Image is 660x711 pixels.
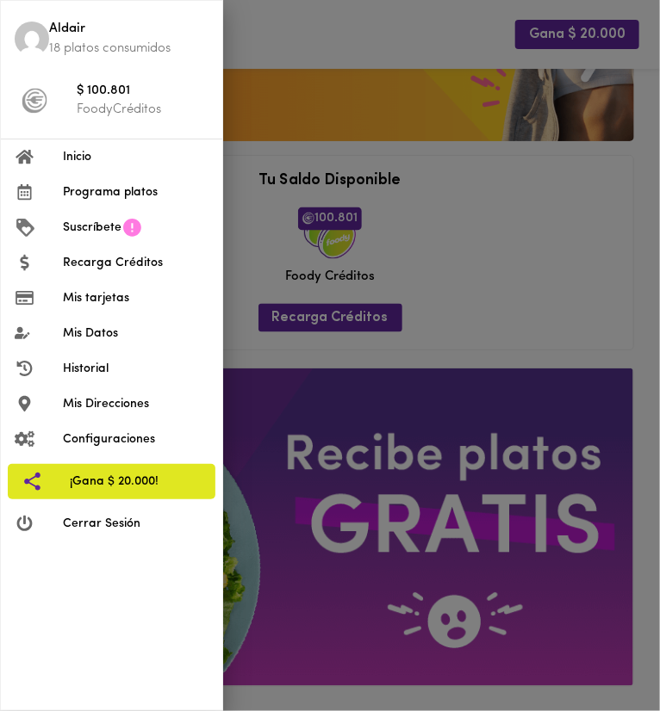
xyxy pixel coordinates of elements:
[63,395,209,413] span: Mis Direcciones
[577,628,660,711] iframe: Messagebird Livechat Widget
[63,219,121,237] span: Suscríbete
[70,473,202,491] span: ¡Gana $ 20.000!
[63,325,209,343] span: Mis Datos
[63,289,209,307] span: Mis tarjetas
[49,20,209,40] span: Aldair
[63,360,209,378] span: Historial
[22,88,47,114] img: foody-creditos-black.png
[77,101,209,119] p: FoodyCréditos
[63,515,209,533] span: Cerrar Sesión
[63,183,209,201] span: Programa platos
[63,254,209,272] span: Recarga Créditos
[77,82,209,102] span: $ 100.801
[63,148,209,166] span: Inicio
[63,430,209,448] span: Configuraciones
[49,40,209,58] p: 18 platos consumidos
